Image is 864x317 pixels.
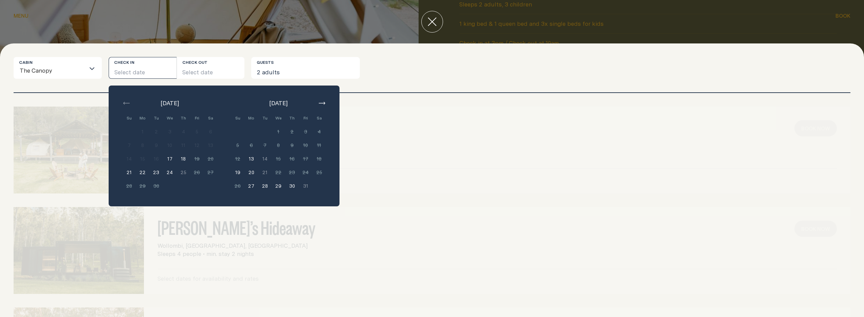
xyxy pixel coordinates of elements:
div: Sa [204,111,217,125]
div: Tu [149,111,163,125]
button: 1 [136,125,149,138]
button: 26 [231,179,244,193]
div: Mo [244,111,258,125]
button: 18 [177,152,190,166]
button: 10 [299,138,312,152]
button: 30 [149,179,163,193]
button: 21 [258,166,272,179]
button: 11 [312,138,326,152]
button: 7 [258,138,272,152]
button: 25 [312,166,326,179]
button: 30 [285,179,299,193]
button: 6 [244,138,258,152]
label: Guests [257,60,274,65]
button: 19 [190,152,204,166]
button: 15 [272,152,285,166]
button: 14 [122,152,136,166]
button: 12 [231,152,244,166]
button: 26 [190,166,204,179]
div: We [163,111,177,125]
button: 3 [299,125,312,138]
div: Sa [312,111,326,125]
button: 2 [149,125,163,138]
button: 15 [136,152,149,166]
input: Search for option [53,64,85,78]
span: [DATE] [161,99,179,107]
button: 11 [177,138,190,152]
button: 4 [177,125,190,138]
div: We [272,111,285,125]
button: 10 [163,138,177,152]
button: 23 [285,166,299,179]
div: Search for option [14,57,102,79]
button: 24 [299,166,312,179]
button: 9 [285,138,299,152]
div: Tu [258,111,272,125]
button: 17 [163,152,177,166]
button: 16 [149,152,163,166]
div: Th [177,111,190,125]
button: 13 [244,152,258,166]
button: 22 [136,166,149,179]
button: 23 [149,166,163,179]
div: Fri [190,111,204,125]
div: Fri [299,111,312,125]
button: Select date [109,57,177,79]
button: 21 [122,166,136,179]
button: 1 [272,125,285,138]
button: 29 [136,179,149,193]
button: 29 [272,179,285,193]
button: 28 [122,179,136,193]
button: close [421,11,443,33]
span: The Canopy [19,63,53,78]
button: 2 [285,125,299,138]
div: Th [285,111,299,125]
button: 3 [163,125,177,138]
button: 6 [204,125,217,138]
button: 31 [299,179,312,193]
button: 24 [163,166,177,179]
button: 9 [149,138,163,152]
button: 5 [231,138,244,152]
button: 25 [177,166,190,179]
button: 18 [312,152,326,166]
button: 16 [285,152,299,166]
button: 7 [122,138,136,152]
button: 8 [272,138,285,152]
button: 13 [204,138,217,152]
button: Select date [177,57,245,79]
button: 22 [272,166,285,179]
button: 17 [299,152,312,166]
button: 12 [190,138,204,152]
button: 2 adults [251,57,360,79]
button: 20 [244,166,258,179]
button: 4 [312,125,326,138]
div: Su [231,111,244,125]
button: 8 [136,138,149,152]
button: 27 [244,179,258,193]
button: 27 [204,166,217,179]
button: 28 [258,179,272,193]
span: [DATE] [269,99,288,107]
button: 14 [258,152,272,166]
div: Mo [136,111,149,125]
button: 19 [231,166,244,179]
div: Su [122,111,136,125]
button: 20 [204,152,217,166]
button: 5 [190,125,204,138]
